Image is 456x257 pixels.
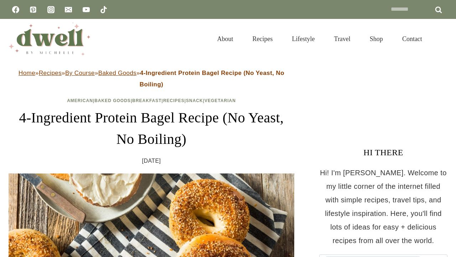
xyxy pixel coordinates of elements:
p: Hi! I'm [PERSON_NAME]. Welcome to my little corner of the internet filled with simple recipes, tr... [319,166,447,247]
a: Lifestyle [283,26,325,51]
a: Email [61,2,76,17]
a: About [208,26,243,51]
h1: 4-Ingredient Protein Bagel Recipe (No Yeast, No Boiling) [9,107,294,150]
a: Recipes [39,70,62,76]
a: YouTube [79,2,93,17]
a: Shop [360,26,393,51]
a: Baked Goods [98,70,136,76]
a: TikTok [97,2,111,17]
a: Recipes [243,26,283,51]
a: Facebook [9,2,23,17]
a: American [67,98,93,103]
a: Recipes [163,98,185,103]
a: Instagram [44,2,58,17]
a: Snack [186,98,203,103]
h3: HI THERE [319,146,447,159]
a: Home [19,70,35,76]
time: [DATE] [142,156,161,166]
a: By Course [65,70,95,76]
a: Contact [393,26,432,51]
a: Vegetarian [204,98,236,103]
a: Pinterest [26,2,40,17]
span: | | | | | [67,98,236,103]
span: » » » » [19,70,284,88]
button: View Search Form [435,33,447,45]
img: DWELL by michelle [9,22,90,55]
a: Baked Goods [94,98,131,103]
a: Travel [325,26,360,51]
nav: Primary Navigation [208,26,432,51]
strong: 4-Ingredient Protein Bagel Recipe (No Yeast, No Boiling) [140,70,284,88]
a: Breakfast [132,98,161,103]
